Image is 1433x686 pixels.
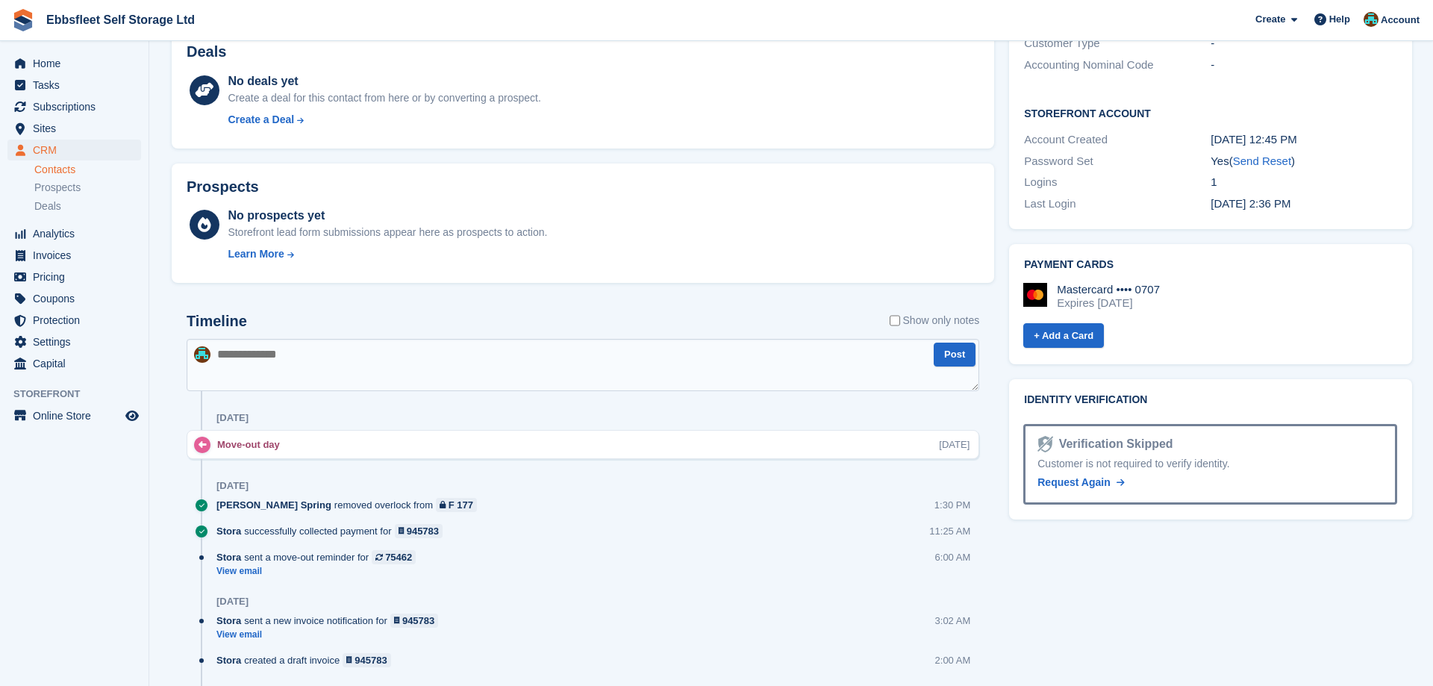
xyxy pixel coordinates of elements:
[1211,57,1397,74] div: -
[216,596,249,608] div: [DATE]
[1023,323,1104,348] a: + Add a Card
[939,437,970,452] div: [DATE]
[355,653,387,667] div: 945783
[216,565,423,578] a: View email
[1024,131,1211,149] div: Account Created
[7,266,141,287] a: menu
[216,614,241,628] span: Stora
[7,353,141,374] a: menu
[228,246,284,262] div: Learn More
[1364,12,1379,27] img: George Spring
[1024,394,1397,406] h2: Identity verification
[228,246,547,262] a: Learn More
[1329,12,1350,27] span: Help
[33,266,122,287] span: Pricing
[1024,196,1211,213] div: Last Login
[1024,174,1211,191] div: Logins
[216,653,241,667] span: Stora
[216,498,484,512] div: removed overlock from
[436,498,477,512] a: F 177
[33,223,122,244] span: Analytics
[1211,153,1397,170] div: Yes
[7,223,141,244] a: menu
[187,43,226,60] h2: Deals
[7,140,141,160] a: menu
[34,163,141,177] a: Contacts
[1024,35,1211,52] div: Customer Type
[216,480,249,492] div: [DATE]
[7,405,141,426] a: menu
[935,550,971,564] div: 6:00 AM
[33,75,122,96] span: Tasks
[228,207,547,225] div: No prospects yet
[7,75,141,96] a: menu
[934,343,975,367] button: Post
[33,331,122,352] span: Settings
[1037,456,1383,472] div: Customer is not required to verify identity.
[1024,57,1211,74] div: Accounting Nominal Code
[1037,436,1052,452] img: Identity Verification Ready
[1024,105,1397,120] h2: Storefront Account
[1233,155,1291,167] a: Send Reset
[216,412,249,424] div: [DATE]
[216,524,241,538] span: Stora
[1024,153,1211,170] div: Password Set
[1037,475,1124,490] a: Request Again
[228,112,540,128] a: Create a Deal
[934,498,970,512] div: 1:30 PM
[1053,435,1173,453] div: Verification Skipped
[34,199,141,214] a: Deals
[216,629,446,641] a: View email
[1211,35,1397,52] div: -
[216,653,399,667] div: created a draft invoice
[890,313,980,328] label: Show only notes
[1255,12,1285,27] span: Create
[33,245,122,266] span: Invoices
[1211,174,1397,191] div: 1
[7,245,141,266] a: menu
[449,498,473,512] div: F 177
[1057,283,1160,296] div: Mastercard •••• 0707
[33,405,122,426] span: Online Store
[13,387,149,402] span: Storefront
[123,407,141,425] a: Preview store
[407,524,439,538] div: 945783
[228,225,547,240] div: Storefront lead form submissions appear here as prospects to action.
[34,199,61,213] span: Deals
[1211,131,1397,149] div: [DATE] 12:45 PM
[1229,155,1295,167] span: ( )
[12,9,34,31] img: stora-icon-8386f47178a22dfd0bd8f6a31ec36ba5ce8667c1dd55bd0f319d3a0aa187defe.svg
[402,614,434,628] div: 945783
[216,614,446,628] div: sent a new invoice notification for
[7,96,141,117] a: menu
[33,353,122,374] span: Capital
[228,112,294,128] div: Create a Deal
[390,614,439,628] a: 945783
[1211,197,1290,210] time: 2025-03-05 14:36:40 UTC
[33,118,122,139] span: Sites
[33,96,122,117] span: Subscriptions
[1057,296,1160,310] div: Expires [DATE]
[33,140,122,160] span: CRM
[385,550,412,564] div: 75462
[935,653,971,667] div: 2:00 AM
[890,313,900,328] input: Show only notes
[1024,259,1397,271] h2: Payment cards
[1381,13,1420,28] span: Account
[187,178,259,196] h2: Prospects
[33,310,122,331] span: Protection
[929,524,970,538] div: 11:25 AM
[194,346,210,363] img: George Spring
[34,181,81,195] span: Prospects
[217,437,287,452] div: Move-out day
[216,550,423,564] div: sent a move-out reminder for
[7,331,141,352] a: menu
[216,498,331,512] span: [PERSON_NAME] Spring
[34,180,141,196] a: Prospects
[935,614,971,628] div: 3:02 AM
[33,288,122,309] span: Coupons
[343,653,391,667] a: 945783
[7,118,141,139] a: menu
[216,524,450,538] div: successfully collected payment for
[1037,476,1111,488] span: Request Again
